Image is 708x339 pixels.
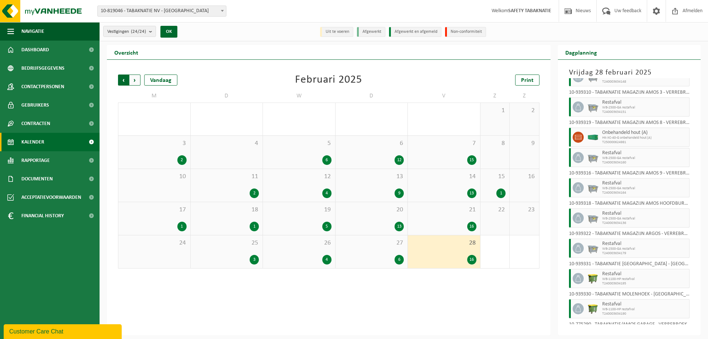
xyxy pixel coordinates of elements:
span: Bedrijfsgegevens [21,59,65,77]
span: 20 [339,206,404,214]
span: Vorige [118,75,129,86]
span: Vestigingen [107,26,146,37]
div: 4 [322,255,332,264]
img: HK-XC-40-GN-00 [587,135,598,140]
span: T240003634160 [602,160,688,165]
div: 5 [322,222,332,231]
div: 9 [395,188,404,198]
td: D [336,89,408,103]
span: Print [521,77,534,83]
span: Restafval [602,150,688,156]
span: 13 [339,173,404,181]
span: T240003634136 [602,221,688,225]
button: OK [160,26,177,38]
h2: Overzicht [107,45,146,59]
button: Vestigingen(24/24) [103,26,156,37]
span: WB-2500-GA restafval [602,247,688,251]
div: Vandaag [144,75,177,86]
td: Z [480,89,510,103]
span: Restafval [602,271,688,277]
span: T240003634164 [602,191,688,195]
span: Dashboard [21,41,49,59]
span: Navigatie [21,22,44,41]
td: D [191,89,263,103]
div: 1 [177,222,187,231]
img: WB-1100-HPE-GN-50 [587,303,598,314]
td: W [263,89,336,103]
div: 13 [467,188,476,198]
span: 11 [194,173,259,181]
div: 10-939318 - TABAKNATIE MAGAZIJN AMOS HOOFDBUREEL - VERREBROEK [569,201,690,208]
span: Restafval [602,100,688,105]
span: 6 [339,139,404,148]
span: 12 [267,173,332,181]
h3: Vrijdag 28 februari 2025 [569,67,690,78]
div: 10-939331 - TABAKNATIE [GEOGRAPHIC_DATA] - [GEOGRAPHIC_DATA] [569,262,690,269]
span: Rapportage [21,151,50,170]
div: 10-939319 - TABAKNATIE MAGAZIJN AMOS 8 - VERREBROEK [569,120,690,128]
div: 10-939316 - TABAKNATIE MAGAZIJN AMOS 9 - VERREBROEK [569,171,690,178]
span: 10-819046 - TABAKNATIE NV - ANTWERPEN [97,6,226,17]
span: 5 [267,139,332,148]
span: 9 [513,139,535,148]
div: 6 [322,155,332,165]
div: 1 [250,222,259,231]
span: 8 [484,139,506,148]
div: 16 [467,222,476,231]
span: WB-1100-HP restafval [602,307,688,312]
span: T240003634151 [602,110,688,114]
div: 16 [467,255,476,264]
iframe: chat widget [4,323,123,339]
img: WB-2500-GAL-GY-01 [587,182,598,193]
span: WB-2500-GA restafval [602,217,688,221]
span: 23 [513,206,535,214]
li: Uit te voeren [320,27,353,37]
span: 17 [122,206,187,214]
span: 27 [339,239,404,247]
div: 13 [395,222,404,231]
span: 16 [513,173,535,181]
span: Onbehandeld hout (A) [602,130,688,136]
div: 10-775290 - TABAKNATIE/AMOS GARAGE - VERREBROEK [569,322,690,329]
li: Afgewerkt en afgemeld [389,27,441,37]
span: 10-819046 - TABAKNATIE NV - ANTWERPEN [98,6,226,16]
span: 24 [122,239,187,247]
img: WB-2500-GAL-GY-01 [587,152,598,163]
div: 12 [395,155,404,165]
li: Afgewerkt [357,27,385,37]
span: 26 [267,239,332,247]
span: 22 [484,206,506,214]
td: M [118,89,191,103]
span: 10 [122,173,187,181]
span: 19 [267,206,332,214]
span: WB-1100-HP restafval [602,277,688,281]
span: 15 [484,173,506,181]
span: 28 [412,239,476,247]
span: T240003634148 [602,80,688,84]
span: 18 [194,206,259,214]
span: Restafval [602,211,688,217]
span: T240003634195 [602,281,688,286]
div: 10-939310 - TABAKNATIE MAGAZIJN AMOS 3 - VERREBROEK [569,90,690,97]
span: Volgende [129,75,140,86]
span: Gebruikers [21,96,49,114]
span: 14 [412,173,476,181]
td: Z [510,89,539,103]
span: Contactpersonen [21,77,64,96]
img: WB-2500-GAL-GY-01 [587,243,598,254]
td: V [408,89,480,103]
span: Documenten [21,170,53,188]
span: Financial History [21,207,64,225]
div: Februari 2025 [295,75,362,86]
count: (24/24) [131,29,146,34]
h2: Dagplanning [558,45,604,59]
span: 25 [194,239,259,247]
span: WB-2500-GA restafval [602,105,688,110]
span: 21 [412,206,476,214]
span: T240003634179 [602,251,688,256]
div: 2 [250,188,259,198]
img: WB-2500-GAL-GY-01 [587,101,598,113]
div: 1 [496,188,506,198]
div: 2 [177,155,187,165]
a: Print [515,75,539,86]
